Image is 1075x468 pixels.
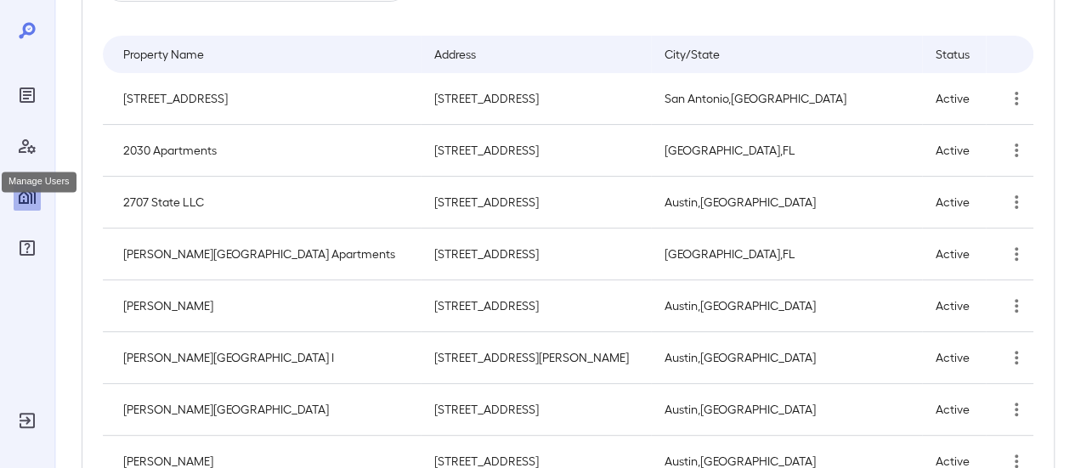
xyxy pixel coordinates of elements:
[936,90,972,107] p: Active
[123,245,407,262] p: [PERSON_NAME][GEOGRAPHIC_DATA] Apartments
[936,245,972,262] p: Active
[936,401,972,418] p: Active
[123,142,407,159] p: 2030 Apartments
[434,297,637,314] p: [STREET_ADDRESS]
[434,90,637,107] p: [STREET_ADDRESS]
[665,90,908,107] p: San Antonio , [GEOGRAPHIC_DATA]
[665,142,908,159] p: [GEOGRAPHIC_DATA] , FL
[14,82,41,109] div: Reports
[936,297,972,314] p: Active
[14,234,41,262] div: FAQ
[922,36,986,73] th: Status
[665,297,908,314] p: Austin , [GEOGRAPHIC_DATA]
[434,245,637,262] p: [STREET_ADDRESS]
[123,297,407,314] p: [PERSON_NAME]
[434,349,637,366] p: [STREET_ADDRESS][PERSON_NAME]
[936,194,972,211] p: Active
[14,407,41,434] div: Log Out
[123,401,407,418] p: [PERSON_NAME][GEOGRAPHIC_DATA]
[665,245,908,262] p: [GEOGRAPHIC_DATA] , FL
[434,194,637,211] p: [STREET_ADDRESS]
[434,142,637,159] p: [STREET_ADDRESS]
[14,133,41,160] div: Manage Users
[651,36,922,73] th: City/State
[665,401,908,418] p: Austin , [GEOGRAPHIC_DATA]
[421,36,651,73] th: Address
[665,194,908,211] p: Austin , [GEOGRAPHIC_DATA]
[936,349,972,366] p: Active
[936,142,972,159] p: Active
[123,349,407,366] p: [PERSON_NAME][GEOGRAPHIC_DATA] I
[2,172,76,192] div: Manage Users
[123,194,407,211] p: 2707 State LLC
[14,183,41,211] div: Manage Properties
[103,36,421,73] th: Property Name
[434,401,637,418] p: [STREET_ADDRESS]
[123,90,407,107] p: [STREET_ADDRESS]
[665,349,908,366] p: Austin , [GEOGRAPHIC_DATA]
